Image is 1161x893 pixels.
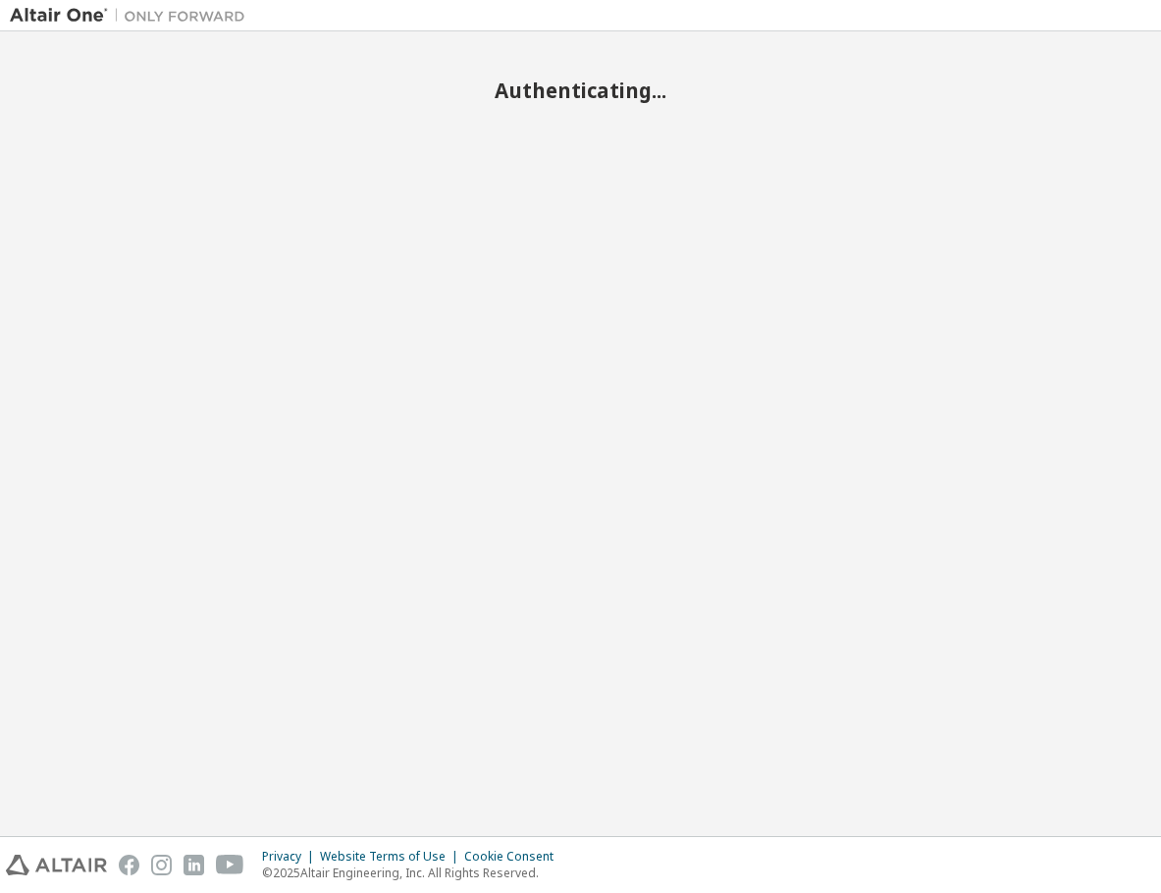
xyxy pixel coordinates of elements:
img: linkedin.svg [184,855,204,875]
img: youtube.svg [216,855,244,875]
img: instagram.svg [151,855,172,875]
img: altair_logo.svg [6,855,107,875]
div: Cookie Consent [464,849,565,865]
p: © 2025 Altair Engineering, Inc. All Rights Reserved. [262,865,565,881]
h2: Authenticating... [10,78,1151,103]
div: Website Terms of Use [320,849,464,865]
img: Altair One [10,6,255,26]
img: facebook.svg [119,855,139,875]
div: Privacy [262,849,320,865]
